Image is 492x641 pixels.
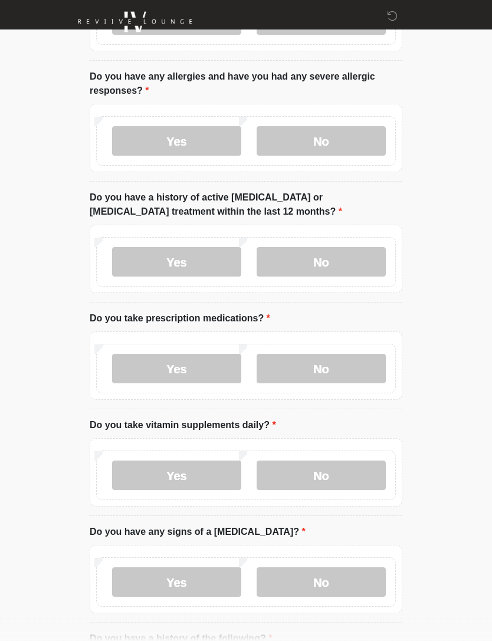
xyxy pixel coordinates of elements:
label: Yes [112,461,241,491]
label: No [257,354,386,384]
label: No [257,568,386,597]
img: Reviive Lounge Logo [78,9,192,35]
label: Do you have any allergies and have you had any severe allergic responses? [90,70,402,98]
label: Yes [112,127,241,156]
label: Do you have a history of active [MEDICAL_DATA] or [MEDICAL_DATA] treatment within the last 12 mon... [90,191,402,219]
label: Yes [112,354,241,384]
label: No [257,248,386,277]
label: Do you take prescription medications? [90,312,270,326]
label: Yes [112,568,241,597]
label: No [257,127,386,156]
label: Do you have any signs of a [MEDICAL_DATA]? [90,525,306,540]
label: Do you take vitamin supplements daily? [90,419,276,433]
label: Yes [112,248,241,277]
label: No [257,461,386,491]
